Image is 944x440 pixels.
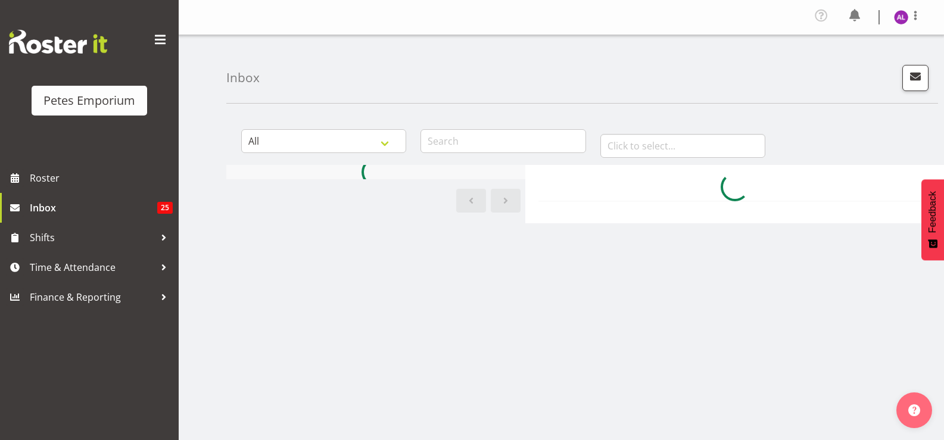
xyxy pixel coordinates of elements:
[30,169,173,187] span: Roster
[894,10,908,24] img: abigail-lane11345.jpg
[30,199,157,217] span: Inbox
[9,30,107,54] img: Rosterit website logo
[491,189,521,213] a: Next page
[927,191,938,233] span: Feedback
[30,229,155,246] span: Shifts
[456,189,486,213] a: Previous page
[420,129,585,153] input: Search
[921,179,944,260] button: Feedback - Show survey
[600,134,765,158] input: Click to select...
[30,258,155,276] span: Time & Attendance
[43,92,135,110] div: Petes Emporium
[908,404,920,416] img: help-xxl-2.png
[226,71,260,85] h4: Inbox
[157,202,173,214] span: 25
[30,288,155,306] span: Finance & Reporting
